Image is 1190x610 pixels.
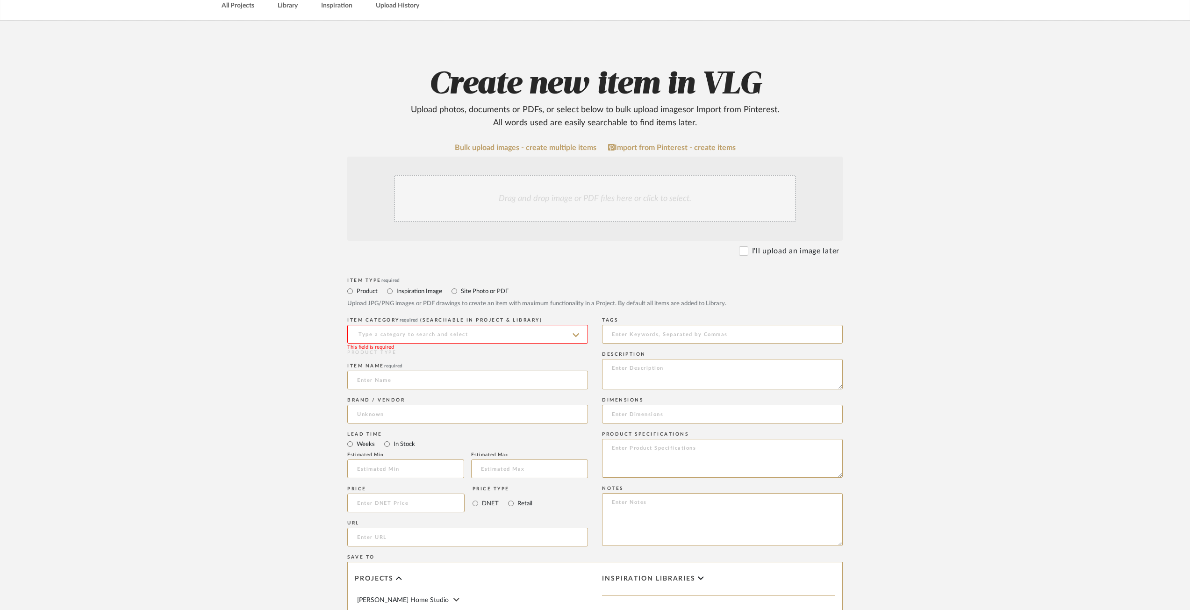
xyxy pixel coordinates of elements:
[347,397,588,403] div: Brand / Vendor
[471,459,588,478] input: Estimated Max
[473,486,532,492] div: Price Type
[347,486,465,492] div: Price
[347,278,843,283] div: Item Type
[460,286,509,296] label: Site Photo or PDF
[347,452,464,458] div: Estimated Min
[347,285,843,297] mat-radio-group: Select item type
[381,278,400,283] span: required
[516,498,532,509] label: Retail
[347,554,843,560] div: Save To
[602,486,843,491] div: Notes
[481,498,499,509] label: DNET
[471,452,588,458] div: Estimated Max
[602,431,843,437] div: Product Specifications
[602,317,843,323] div: Tags
[356,286,378,296] label: Product
[347,494,465,512] input: Enter DNET Price
[347,431,588,437] div: Lead Time
[602,575,695,583] span: Inspiration libraries
[384,364,402,368] span: required
[347,459,464,478] input: Estimated Min
[357,597,449,603] span: [PERSON_NAME] Home Studio
[347,528,588,546] input: Enter URL
[347,371,588,389] input: Enter Name
[473,494,532,512] mat-radio-group: Select price type
[602,397,843,403] div: Dimensions
[347,349,588,356] div: PRODUCT TYPE
[347,344,394,352] div: This field is required
[608,144,736,152] a: Import from Pinterest - create items
[347,520,588,526] div: URL
[602,352,843,357] div: Description
[347,438,588,450] mat-radio-group: Select item type
[347,405,588,423] input: Unknown
[347,317,588,323] div: ITEM CATEGORY
[455,144,596,152] a: Bulk upload images - create multiple items
[602,325,843,344] input: Enter Keywords, Separated by Commas
[356,439,375,449] label: Weeks
[347,299,843,309] div: Upload JPG/PNG images or PDF drawings to create an item with maximum functionality in a Project. ...
[395,286,442,296] label: Inspiration Image
[602,405,843,423] input: Enter Dimensions
[420,318,543,323] span: (Searchable in Project & Library)
[403,103,787,129] div: Upload photos, documents or PDFs, or select below to bulk upload images or Import from Pinterest ...
[297,66,893,129] h2: Create new item in VLG
[400,318,418,323] span: required
[752,245,839,257] label: I'll upload an image later
[347,363,588,369] div: Item name
[393,439,415,449] label: In Stock
[355,575,394,583] span: Projects
[347,325,588,344] input: Type a category to search and select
